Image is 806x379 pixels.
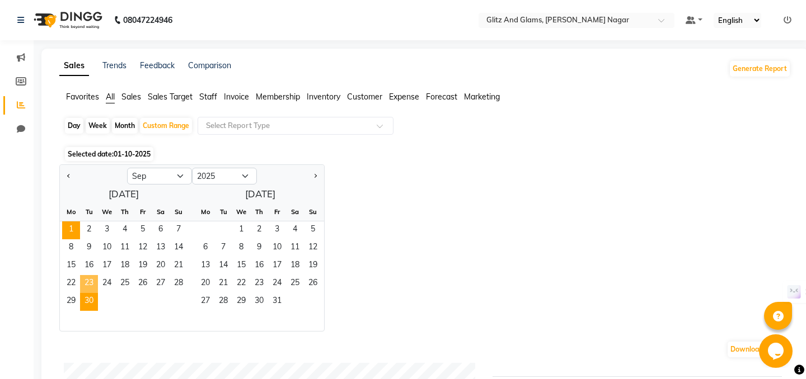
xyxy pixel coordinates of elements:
[728,342,781,357] button: Download PDF
[98,239,116,257] div: Wednesday, September 10, 2025
[268,275,286,293] span: 24
[64,167,73,185] button: Previous month
[65,118,83,134] div: Day
[80,239,98,257] span: 9
[224,92,249,102] span: Invoice
[80,257,98,275] div: Tuesday, September 16, 2025
[232,221,250,239] div: Wednesday, October 1, 2025
[80,275,98,293] span: 23
[140,60,175,70] a: Feedback
[250,293,268,311] div: Thursday, October 30, 2025
[62,275,80,293] span: 22
[232,275,250,293] span: 22
[116,221,134,239] span: 4
[268,239,286,257] div: Friday, October 10, 2025
[250,257,268,275] div: Thursday, October 16, 2025
[214,275,232,293] span: 21
[304,275,322,293] div: Sunday, October 26, 2025
[152,275,170,293] span: 27
[196,257,214,275] span: 13
[730,61,790,77] button: Generate Report
[347,92,382,102] span: Customer
[98,239,116,257] span: 10
[152,203,170,221] div: Sa
[134,239,152,257] span: 12
[196,275,214,293] span: 20
[268,239,286,257] span: 10
[232,221,250,239] span: 1
[232,257,250,275] span: 15
[80,203,98,221] div: Tu
[102,60,126,70] a: Trends
[134,257,152,275] span: 19
[759,334,795,368] iframe: chat widget
[196,257,214,275] div: Monday, October 13, 2025
[268,221,286,239] div: Friday, October 3, 2025
[304,221,322,239] div: Sunday, October 5, 2025
[114,150,151,158] span: 01-10-2025
[116,239,134,257] div: Thursday, September 11, 2025
[80,221,98,239] span: 2
[80,293,98,311] span: 30
[116,275,134,293] span: 25
[214,239,232,257] div: Tuesday, October 7, 2025
[196,293,214,311] div: Monday, October 27, 2025
[98,221,116,239] span: 3
[196,239,214,257] div: Monday, October 6, 2025
[140,118,192,134] div: Custom Range
[170,203,188,221] div: Su
[116,203,134,221] div: Th
[116,257,134,275] span: 18
[268,221,286,239] span: 3
[304,203,322,221] div: Su
[268,257,286,275] div: Friday, October 17, 2025
[65,147,153,161] span: Selected date:
[62,203,80,221] div: Mo
[199,92,217,102] span: Staff
[268,275,286,293] div: Friday, October 24, 2025
[426,92,457,102] span: Forecast
[286,239,304,257] span: 11
[106,92,115,102] span: All
[196,203,214,221] div: Mo
[250,257,268,275] span: 16
[286,257,304,275] div: Saturday, October 18, 2025
[214,293,232,311] div: Tuesday, October 28, 2025
[170,257,188,275] div: Sunday, September 21, 2025
[250,203,268,221] div: Th
[214,239,232,257] span: 7
[250,221,268,239] div: Thursday, October 2, 2025
[98,275,116,293] span: 24
[250,293,268,311] span: 30
[214,257,232,275] div: Tuesday, October 14, 2025
[80,239,98,257] div: Tuesday, September 9, 2025
[98,257,116,275] span: 17
[127,168,192,184] select: Select month
[286,257,304,275] span: 18
[232,257,250,275] div: Wednesday, October 15, 2025
[134,275,152,293] div: Friday, September 26, 2025
[196,239,214,257] span: 6
[148,92,193,102] span: Sales Target
[170,221,188,239] span: 7
[304,275,322,293] span: 26
[134,221,152,239] div: Friday, September 5, 2025
[286,239,304,257] div: Saturday, October 11, 2025
[268,293,286,311] div: Friday, October 31, 2025
[121,92,141,102] span: Sales
[232,293,250,311] div: Wednesday, October 29, 2025
[286,275,304,293] div: Saturday, October 25, 2025
[152,275,170,293] div: Saturday, September 27, 2025
[170,239,188,257] span: 14
[80,257,98,275] span: 16
[29,4,105,36] img: logo
[170,275,188,293] div: Sunday, September 28, 2025
[80,221,98,239] div: Tuesday, September 2, 2025
[116,257,134,275] div: Thursday, September 18, 2025
[304,239,322,257] span: 12
[232,203,250,221] div: We
[214,203,232,221] div: Tu
[170,221,188,239] div: Sunday, September 7, 2025
[152,221,170,239] div: Saturday, September 6, 2025
[98,203,116,221] div: We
